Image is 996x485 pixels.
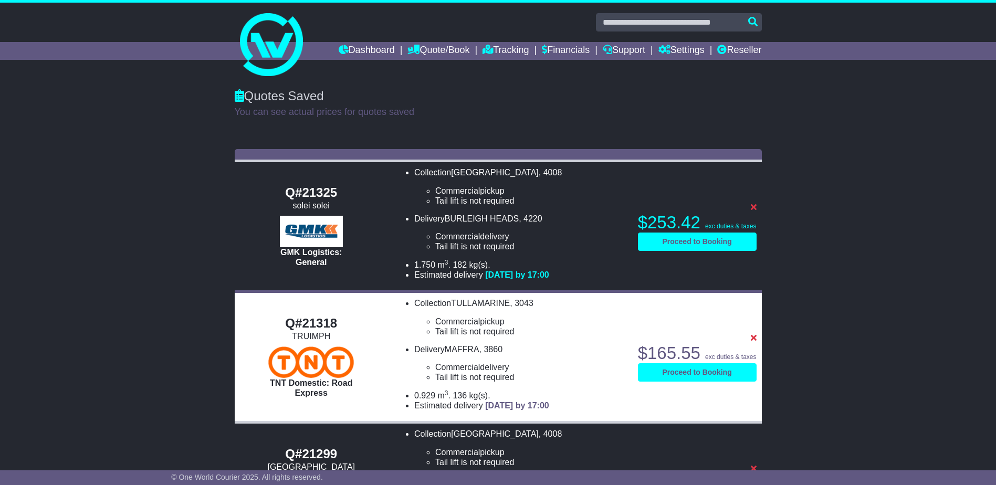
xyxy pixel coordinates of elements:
[485,270,549,279] span: [DATE] by 17:00
[483,42,529,60] a: Tracking
[453,391,467,400] span: 136
[240,201,383,210] div: solei solei
[435,232,480,241] span: Commercial
[451,429,539,438] span: [GEOGRAPHIC_DATA]
[438,391,450,400] span: m .
[469,391,490,400] span: kg(s).
[280,248,342,267] span: GMK Logistics: General
[435,196,627,206] li: Tail lift is not required
[435,317,627,326] li: pickup
[435,448,480,457] span: Commercial
[445,389,448,397] sup: 3
[438,260,450,269] span: m .
[414,214,627,252] li: Delivery
[510,299,533,308] span: , 3043
[638,343,700,363] span: $
[414,270,627,280] li: Estimated delivery
[705,223,756,230] span: exc duties & taxes
[414,429,627,467] li: Collection
[435,186,480,195] span: Commercial
[414,344,627,383] li: Delivery
[235,89,762,104] div: Quotes Saved
[638,233,757,251] a: Proceed to Booking
[435,317,480,326] span: Commercial
[485,401,549,410] span: [DATE] by 17:00
[638,213,700,232] span: $
[414,260,435,269] span: 1.750
[451,168,539,177] span: [GEOGRAPHIC_DATA]
[539,429,562,438] span: , 4008
[240,185,383,201] div: Q#21325
[414,167,627,206] li: Collection
[453,260,467,269] span: 182
[603,42,645,60] a: Support
[435,363,480,372] span: Commercial
[280,216,343,247] img: GMK Logistics: General
[339,42,395,60] a: Dashboard
[479,345,502,354] span: , 3860
[435,362,627,372] li: delivery
[414,298,627,336] li: Collection
[469,260,490,269] span: kg(s).
[435,447,627,457] li: pickup
[414,391,435,400] span: 0.929
[647,213,700,232] span: 253.42
[240,447,383,462] div: Q#21299
[240,331,383,341] div: TRUIMPH
[445,345,479,354] span: MAFFRA
[414,400,627,410] li: Estimated delivery
[435,186,627,196] li: pickup
[717,42,761,60] a: Reseller
[542,42,590,60] a: Financials
[435,372,627,382] li: Tail lift is not required
[268,346,354,378] img: TNT Domestic: Road Express
[435,241,627,251] li: Tail lift is not required
[705,353,756,361] span: exc duties & taxes
[240,462,383,472] div: [GEOGRAPHIC_DATA]
[171,473,323,481] span: © One World Courier 2025. All rights reserved.
[638,363,757,382] a: Proceed to Booking
[235,107,762,118] p: You can see actual prices for quotes saved
[435,457,627,467] li: Tail lift is not required
[647,343,700,363] span: 165.55
[519,214,542,223] span: , 4220
[539,168,562,177] span: , 4008
[407,42,469,60] a: Quote/Book
[445,214,519,223] span: BURLEIGH HEADS
[435,326,627,336] li: Tail lift is not required
[435,231,627,241] li: delivery
[270,378,352,397] span: TNT Domestic: Road Express
[451,299,510,308] span: TULLAMARINE
[240,316,383,331] div: Q#21318
[658,42,705,60] a: Settings
[445,259,448,266] sup: 3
